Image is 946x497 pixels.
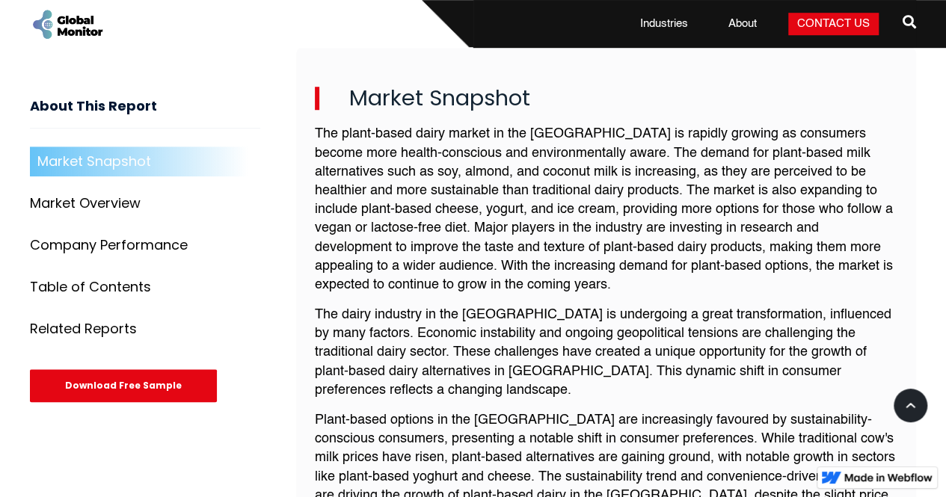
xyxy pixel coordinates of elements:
div: Table of Contents [30,280,151,295]
a: Related Reports [30,315,260,345]
a:  [903,9,916,39]
a: About [719,16,766,31]
a: home [30,7,105,41]
img: Made in Webflow [844,473,933,482]
a: Market Snapshot [30,147,260,177]
a: Contact Us [788,13,879,35]
p: The plant-based dairy market in the [GEOGRAPHIC_DATA] is rapidly growing as consumers become more... [315,125,898,294]
div: Company Performance [30,238,188,253]
div: Market Snapshot [37,155,151,170]
a: Industries [631,16,697,31]
div: Market Overview [30,197,141,212]
p: The dairy industry in the [GEOGRAPHIC_DATA] is undergoing a great transformation, influenced by m... [315,306,898,400]
span:  [903,11,916,32]
a: Company Performance [30,231,260,261]
div: Related Reports [30,322,137,337]
div: Download Free Sample [30,370,217,403]
h3: About This Report [30,99,260,129]
h2: Market Snapshot [315,87,898,111]
a: Market Overview [30,189,260,219]
a: Table of Contents [30,273,260,303]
